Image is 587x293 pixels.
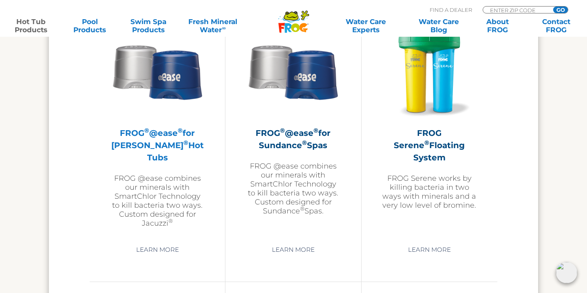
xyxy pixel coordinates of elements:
[110,24,205,236] a: FROG®@ease®for [PERSON_NAME]®Hot TubsFROG @ease combines our minerals with SmartChlor Technology ...
[263,242,324,257] a: Learn More
[382,174,477,210] p: FROG Serene works by killing bacteria in two ways with minerals and a very low level of bromine.
[246,162,340,215] p: FROG @ease combines our minerals with SmartChlor Technology to kill bacteria two ways. Custom des...
[8,18,54,34] a: Hot TubProducts
[329,18,403,34] a: Water CareExperts
[67,18,113,34] a: PoolProducts
[399,242,460,257] a: Learn More
[424,139,429,146] sup: ®
[126,18,171,34] a: Swim SpaProducts
[110,127,205,164] h2: FROG @ease for [PERSON_NAME] Hot Tubs
[430,6,472,13] p: Find A Dealer
[168,218,173,224] sup: ®
[533,18,579,34] a: ContactFROG
[556,262,577,283] img: openIcon
[416,18,461,34] a: Water CareBlog
[183,139,188,146] sup: ®
[184,18,241,34] a: Fresh MineralWater∞
[474,18,520,34] a: AboutFROG
[382,24,477,236] a: FROG Serene®Floating SystemFROG Serene works by killing bacteria in two ways with minerals and a ...
[127,242,188,257] a: Learn More
[110,174,205,228] p: FROG @ease combines our minerals with SmartChlor Technology to kill bacteria two ways. Custom des...
[382,24,477,119] img: hot-tub-product-serene-floater-300x300.png
[246,24,340,119] img: Sundance-cartridges-2-300x300.png
[553,7,568,13] input: GO
[144,127,149,134] sup: ®
[382,127,477,164] h2: FROG Serene Floating System
[313,127,318,134] sup: ®
[302,139,307,146] sup: ®
[280,127,285,134] sup: ®
[246,127,340,151] h2: FROG @ease for Sundance Spas
[110,24,205,119] img: Sundance-cartridges-2-300x300.png
[246,24,340,236] a: FROG®@ease®for Sundance®SpasFROG @ease combines our minerals with SmartChlor Technology to kill b...
[300,205,305,212] sup: ®
[489,7,544,13] input: Zip Code Form
[178,127,183,134] sup: ®
[222,25,225,31] sup: ∞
